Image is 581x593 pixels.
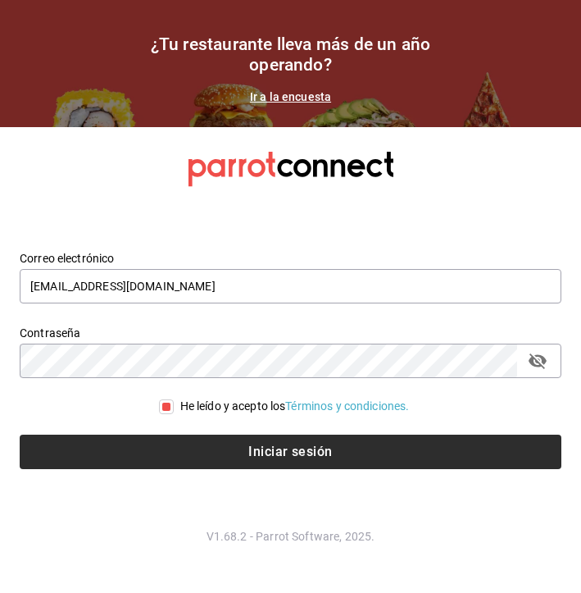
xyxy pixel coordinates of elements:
[20,269,561,303] input: Ingresa tu correo electrónico
[285,399,409,413] a: Términos y condiciones.
[20,327,561,339] label: Contraseña
[20,528,561,545] p: V1.68.2 - Parrot Software, 2025.
[180,398,410,415] div: He leído y acepto los
[127,34,455,75] h1: ¿Tu restaurante lleva más de un año operando?
[20,435,561,469] button: Iniciar sesión
[250,90,331,103] a: Ir a la encuesta
[20,253,561,264] label: Correo electrónico
[524,347,551,375] button: passwordField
